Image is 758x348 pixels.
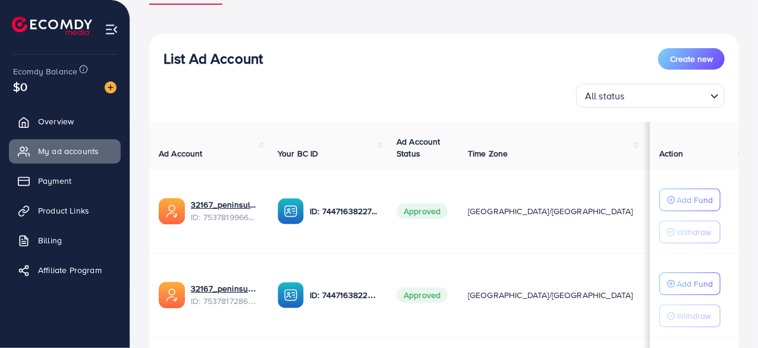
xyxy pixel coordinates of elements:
img: menu [105,23,118,36]
p: Add Fund [677,277,713,291]
span: Ecomdy Balance [13,65,77,77]
p: Withdraw [677,309,711,323]
a: Overview [9,109,121,133]
span: Approved [397,203,448,219]
p: ID: 7447163822760067089 [310,288,378,302]
img: image [105,81,117,93]
span: Ad Account Status [397,136,441,159]
a: My ad accounts [9,139,121,163]
img: logo [12,17,92,35]
span: [GEOGRAPHIC_DATA]/[GEOGRAPHIC_DATA] [468,205,633,217]
button: Create new [658,48,725,70]
span: Your BC ID [278,148,319,159]
button: Withdraw [659,221,721,243]
span: Ad Account [159,148,203,159]
span: All status [583,87,627,105]
div: <span class='underline'>32167_peninsulamart2_1755035523238</span></br>7537819966989451281 [191,199,259,223]
span: Product Links [38,205,89,217]
p: ID: 7447163822760067089 [310,204,378,218]
img: ic-ba-acc.ded83a64.svg [278,282,304,308]
iframe: Chat [707,294,749,339]
span: $0 [13,78,27,95]
span: Overview [38,115,74,127]
input: Search for option [628,85,706,105]
span: Affiliate Program [38,264,102,276]
span: Payment [38,175,71,187]
a: Payment [9,169,121,193]
span: My ad accounts [38,145,99,157]
span: [GEOGRAPHIC_DATA]/[GEOGRAPHIC_DATA] [468,289,633,301]
span: Time Zone [468,148,508,159]
a: Affiliate Program [9,258,121,282]
img: ic-ads-acc.e4c84228.svg [159,282,185,308]
button: Add Fund [659,189,721,211]
p: Add Fund [677,193,713,207]
img: ic-ba-acc.ded83a64.svg [278,198,304,224]
a: Product Links [9,199,121,222]
button: Add Fund [659,272,721,295]
span: Create new [670,53,713,65]
span: ID: 7537817286747144200 [191,295,259,307]
a: 32167_peninsulamart2_1755035523238 [191,199,259,211]
span: ID: 7537819966989451281 [191,211,259,223]
span: Action [659,148,683,159]
span: Billing [38,234,62,246]
a: 32167_peninsulamart3_1755035549846 [191,283,259,294]
span: Approved [397,287,448,303]
div: <span class='underline'>32167_peninsulamart3_1755035549846</span></br>7537817286747144200 [191,283,259,307]
a: Billing [9,228,121,252]
div: Search for option [576,84,725,108]
h3: List Ad Account [163,50,263,67]
p: Withdraw [677,225,711,239]
img: ic-ads-acc.e4c84228.svg [159,198,185,224]
button: Withdraw [659,305,721,327]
